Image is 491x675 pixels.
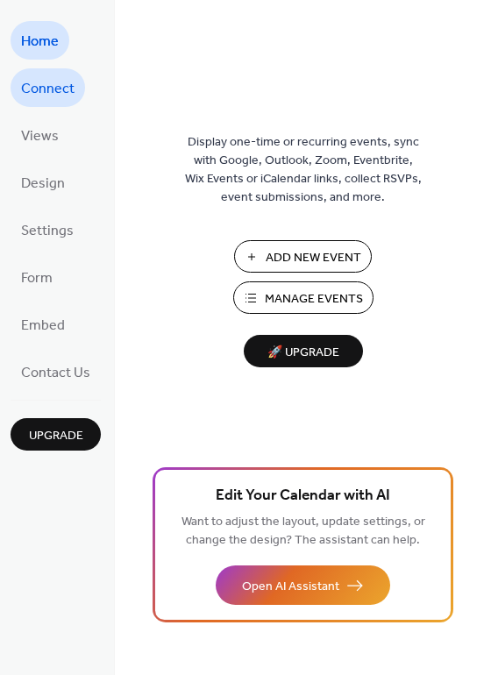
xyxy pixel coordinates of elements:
[21,265,53,293] span: Form
[181,510,425,552] span: Want to adjust the layout, update settings, or change the design? The assistant can help.
[185,133,422,207] span: Display one-time or recurring events, sync with Google, Outlook, Zoom, Eventbrite, Wix Events or ...
[21,75,75,103] span: Connect
[244,335,363,367] button: 🚀 Upgrade
[29,427,83,445] span: Upgrade
[11,116,69,154] a: Views
[11,163,75,202] a: Design
[11,418,101,451] button: Upgrade
[234,240,372,273] button: Add New Event
[11,210,84,249] a: Settings
[21,28,59,56] span: Home
[265,290,363,309] span: Manage Events
[216,484,390,508] span: Edit Your Calendar with AI
[11,21,69,60] a: Home
[242,578,339,596] span: Open AI Assistant
[21,217,74,245] span: Settings
[11,258,63,296] a: Form
[21,170,65,198] span: Design
[11,352,101,391] a: Contact Us
[266,249,361,267] span: Add New Event
[233,281,374,314] button: Manage Events
[11,305,75,344] a: Embed
[11,68,85,107] a: Connect
[21,312,65,340] span: Embed
[254,341,352,365] span: 🚀 Upgrade
[21,359,90,387] span: Contact Us
[216,565,390,605] button: Open AI Assistant
[21,123,59,151] span: Views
